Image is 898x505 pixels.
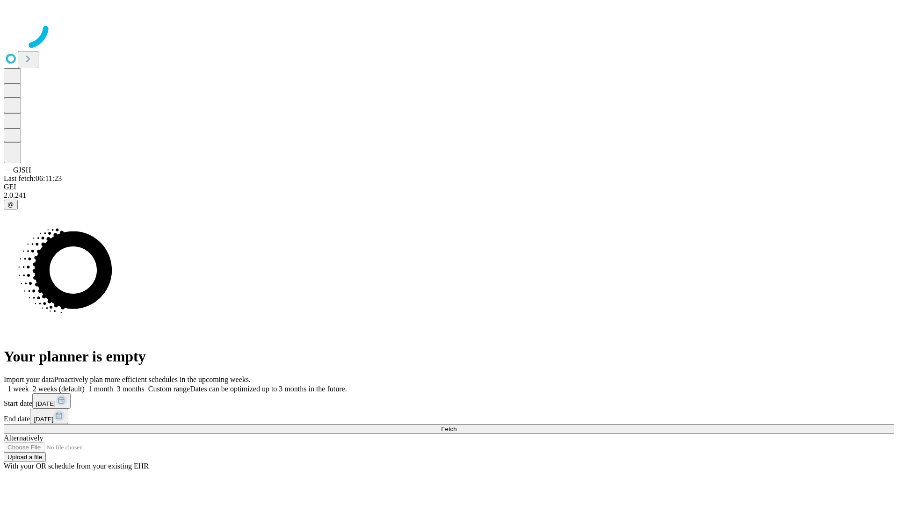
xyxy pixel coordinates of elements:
[4,434,43,442] span: Alternatively
[148,385,190,393] span: Custom range
[4,183,894,191] div: GEI
[13,166,31,174] span: GJSH
[190,385,347,393] span: Dates can be optimized up to 3 months in the future.
[4,375,54,383] span: Import your data
[34,416,53,423] span: [DATE]
[32,393,71,409] button: [DATE]
[441,426,456,433] span: Fetch
[4,462,149,470] span: With your OR schedule from your existing EHR
[4,452,46,462] button: Upload a file
[4,200,18,209] button: @
[4,191,894,200] div: 2.0.241
[4,348,894,365] h1: Your planner is empty
[4,174,62,182] span: Last fetch: 06:11:23
[36,400,56,407] span: [DATE]
[7,201,14,208] span: @
[4,393,894,409] div: Start date
[33,385,85,393] span: 2 weeks (default)
[7,385,29,393] span: 1 week
[117,385,145,393] span: 3 months
[30,409,68,424] button: [DATE]
[4,409,894,424] div: End date
[88,385,113,393] span: 1 month
[4,424,894,434] button: Fetch
[54,375,251,383] span: Proactively plan more efficient schedules in the upcoming weeks.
